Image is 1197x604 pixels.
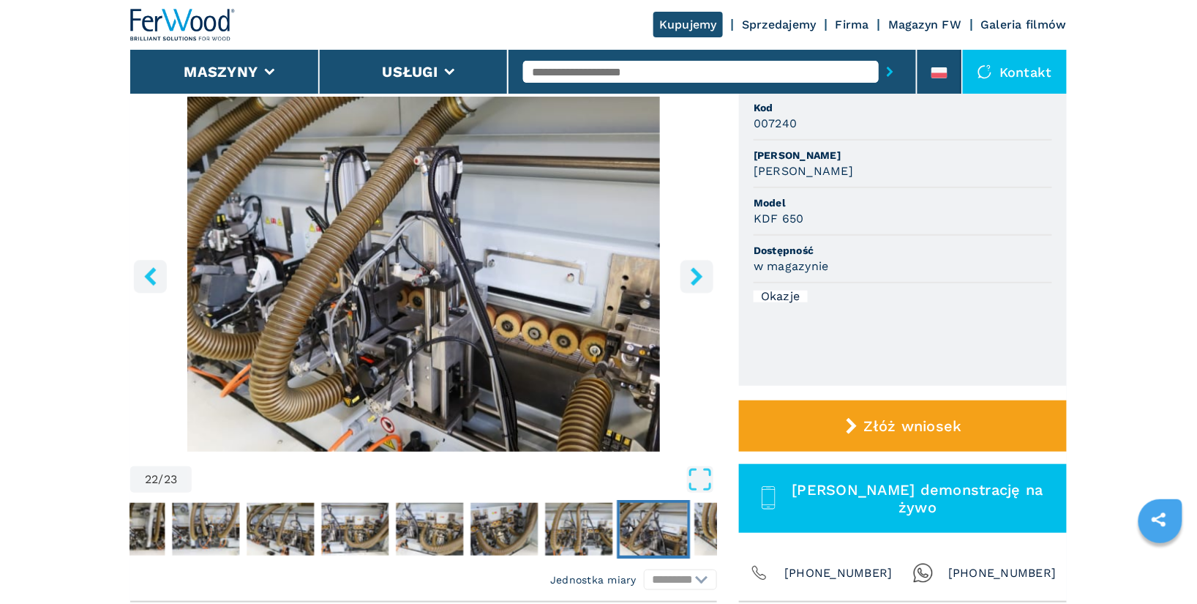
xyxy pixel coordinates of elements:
span: 23 [164,474,178,485]
button: left-button [134,260,167,293]
a: Magazyn FW [888,18,962,31]
span: Złóż wniosek [864,417,962,435]
img: d0f3316ec8f11891809772e70f9c0121 [396,503,463,556]
img: cbbd5d9b7ee3693ea14579ae3f71d29f [97,503,165,556]
img: Phone [749,563,770,584]
span: / [159,474,164,485]
button: Go to Slide 22 [617,500,690,559]
a: Firma [836,18,869,31]
button: Usługi [383,63,438,81]
iframe: Chat [1135,538,1186,593]
img: Ferwood [130,9,236,41]
img: f31629ed3cb604c452ba6322aed778d9 [172,503,239,556]
img: Kontakt [978,64,992,79]
h3: KDF 650 [754,210,804,227]
img: ed278edd21de4935952cfa72ea6e255a [620,503,687,556]
button: Maszyny [184,63,258,81]
h3: w magazynie [754,258,829,275]
em: Jednostka miary [550,573,637,587]
span: 22 [145,474,159,485]
span: [PHONE_NUMBER] [948,563,1057,584]
span: [PERSON_NAME] [754,148,1052,163]
button: [PERSON_NAME] demonstrację na żywo [739,464,1067,533]
a: Galeria filmów [981,18,1067,31]
span: [PHONE_NUMBER] [784,563,893,584]
button: Go to Slide 17 [244,500,317,559]
span: Dostępność [754,243,1052,258]
button: Go to Slide 18 [318,500,391,559]
button: Go to Slide 19 [393,500,466,559]
div: Go to Slide 22 [130,97,717,452]
button: Złóż wniosek [739,400,1067,452]
img: 670101e0aa73e6401ea4abe60ab17761 [470,503,538,556]
span: Kod [754,100,1052,115]
button: Go to Slide 20 [468,500,541,559]
button: Go to Slide 16 [169,500,242,559]
button: right-button [680,260,713,293]
button: Go to Slide 23 [691,500,765,559]
h3: [PERSON_NAME] [754,163,853,179]
button: Open Fullscreen [195,466,713,493]
span: Model [754,195,1052,210]
button: submit-button [879,55,901,89]
img: a9b7e2fd361b0e32a449e59b564b45ab [545,503,612,556]
button: Go to Slide 15 [94,500,168,559]
img: 0b3c87a6b63fc4a9a3842d4892b7afe5 [694,503,762,556]
span: [PERSON_NAME] demonstrację na żywo [786,481,1050,516]
div: Okazje [754,291,808,302]
img: Whatsapp [913,563,934,584]
img: Okleiniarki Pojedyncze BRANDT KDF 650 [130,97,717,452]
a: sharethis [1141,502,1177,538]
div: Kontakt [963,50,1067,94]
a: Sprzedajemy [742,18,817,31]
img: 548efa25f32bc10f6c8e7b14e98eef1e [321,503,389,556]
img: c41cabc26de6e970657051c7a5d126ee [247,503,314,556]
h3: 007240 [754,115,798,132]
button: Go to Slide 21 [542,500,615,559]
a: Kupujemy [653,12,723,37]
